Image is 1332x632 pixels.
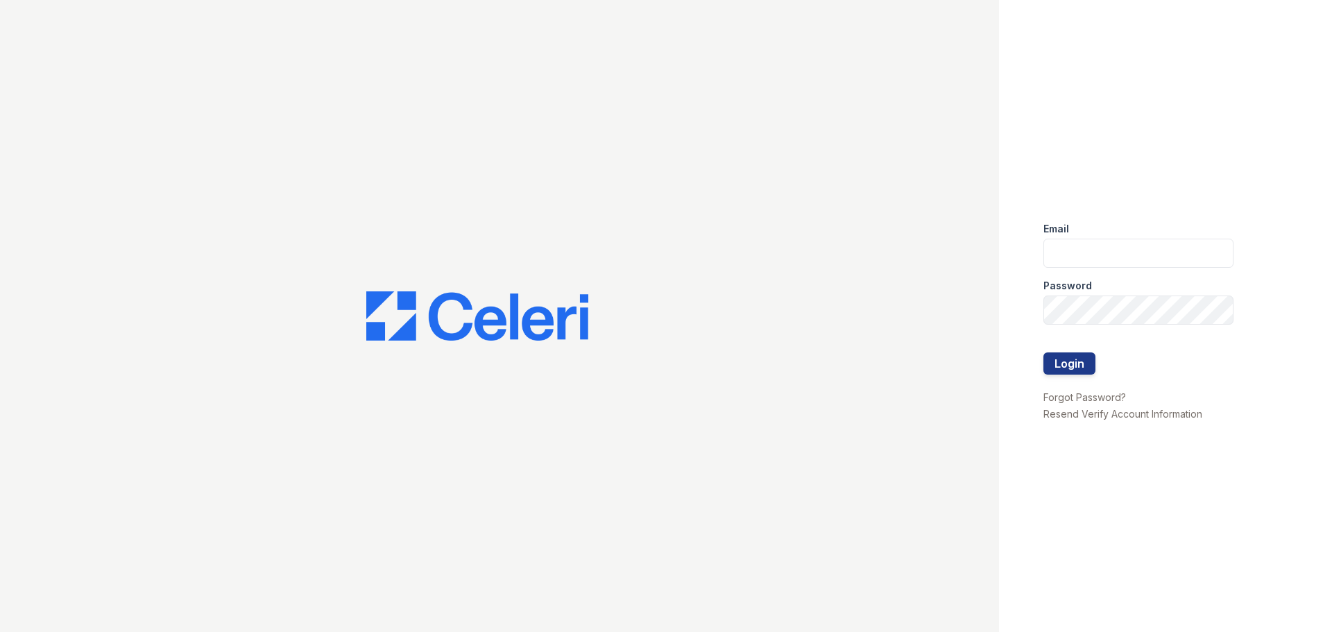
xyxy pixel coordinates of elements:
[1043,352,1095,375] button: Login
[1043,408,1202,420] a: Resend Verify Account Information
[366,291,588,341] img: CE_Logo_Blue-a8612792a0a2168367f1c8372b55b34899dd931a85d93a1a3d3e32e68fde9ad4.png
[1043,391,1126,403] a: Forgot Password?
[1043,279,1092,293] label: Password
[1043,222,1069,236] label: Email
